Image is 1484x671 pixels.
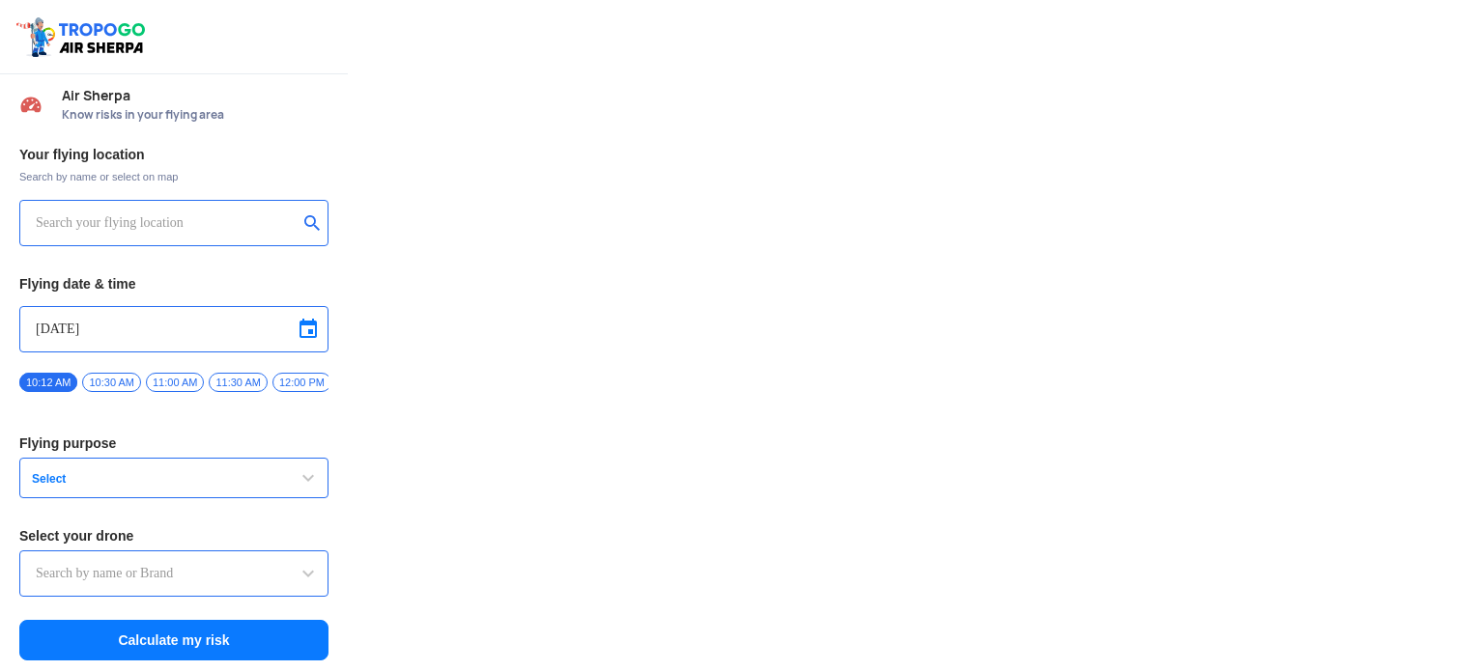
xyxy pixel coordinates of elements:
span: 10:12 AM [19,373,77,392]
span: Search by name or select on map [19,169,328,184]
img: ic_tgdronemaps.svg [14,14,152,59]
span: 11:00 AM [146,373,204,392]
span: 10:30 AM [82,373,140,392]
h3: Flying purpose [19,436,328,450]
h3: Select your drone [19,529,328,543]
h3: Your flying location [19,148,328,161]
input: Select Date [36,318,312,341]
span: Air Sherpa [62,88,328,103]
span: 12:00 PM [272,373,331,392]
button: Select [19,458,328,498]
h3: Flying date & time [19,277,328,291]
input: Search by name or Brand [36,562,312,585]
span: 11:30 AM [209,373,267,392]
button: Calculate my risk [19,620,328,660]
span: Know risks in your flying area [62,107,328,123]
span: Select [24,471,266,487]
img: Risk Scores [19,93,43,116]
input: Search your flying location [36,211,298,235]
